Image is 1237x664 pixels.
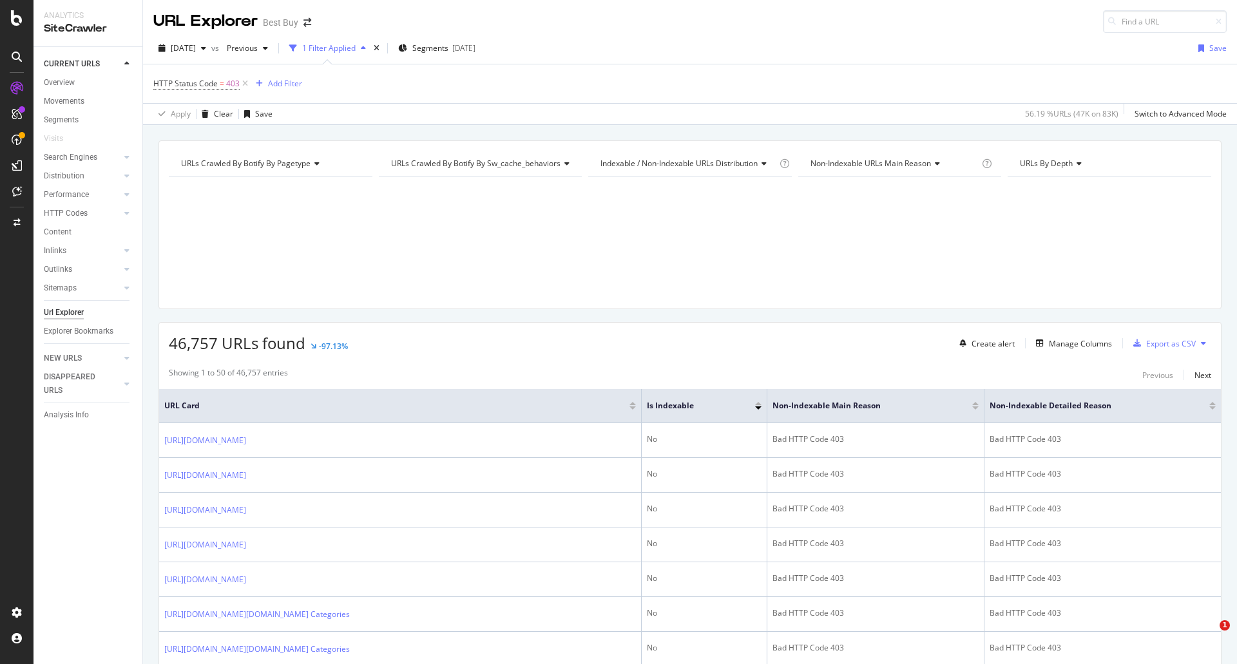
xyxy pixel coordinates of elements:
[44,10,132,21] div: Analytics
[226,75,240,93] span: 403
[44,57,100,71] div: CURRENT URLS
[1049,338,1112,349] div: Manage Columns
[1209,43,1227,53] div: Save
[772,433,979,445] div: Bad HTTP Code 403
[44,263,120,276] a: Outlinks
[164,469,246,482] a: [URL][DOMAIN_NAME]
[1193,38,1227,59] button: Save
[393,38,481,59] button: Segments[DATE]
[44,306,133,319] a: Url Explorer
[44,132,63,146] div: Visits
[990,468,1216,480] div: Bad HTTP Code 403
[164,608,350,621] a: [URL][DOMAIN_NAME][DOMAIN_NAME] Categories
[44,263,72,276] div: Outlinks
[647,433,762,445] div: No
[164,573,246,586] a: [URL][DOMAIN_NAME]
[1142,370,1173,381] div: Previous
[44,207,88,220] div: HTTP Codes
[153,104,191,124] button: Apply
[647,503,762,515] div: No
[647,400,736,412] span: Is Indexable
[772,607,979,619] div: Bad HTTP Code 403
[44,370,109,397] div: DISAPPEARED URLS
[388,153,580,174] h4: URLs Crawled By Botify By sw_cache_behaviors
[44,113,133,127] a: Segments
[44,325,113,338] div: Explorer Bookmarks
[44,281,120,295] a: Sitemaps
[647,573,762,584] div: No
[772,468,979,480] div: Bad HTTP Code 403
[990,573,1216,584] div: Bad HTTP Code 403
[220,78,224,89] span: =
[44,169,120,183] a: Distribution
[44,151,97,164] div: Search Engines
[44,76,133,90] a: Overview
[647,607,762,619] div: No
[44,207,120,220] a: HTTP Codes
[44,244,66,258] div: Inlinks
[1129,104,1227,124] button: Switch to Advanced Mode
[169,332,305,354] span: 46,757 URLs found
[44,132,76,146] a: Visits
[302,43,356,53] div: 1 Filter Applied
[44,113,79,127] div: Segments
[990,538,1216,549] div: Bad HTTP Code 403
[153,38,211,59] button: [DATE]
[1146,338,1196,349] div: Export as CSV
[44,352,82,365] div: NEW URLS
[303,18,311,27] div: arrow-right-arrow-left
[255,108,273,119] div: Save
[44,188,89,202] div: Performance
[44,352,120,365] a: NEW URLS
[990,607,1216,619] div: Bad HTTP Code 403
[153,78,218,89] span: HTTP Status Code
[44,225,72,239] div: Content
[1135,108,1227,119] div: Switch to Advanced Mode
[178,153,361,174] h4: URLs Crawled By Botify By pagetype
[171,43,196,53] span: 2025 Sep. 4th
[251,76,302,91] button: Add Filter
[44,281,77,295] div: Sitemaps
[647,468,762,480] div: No
[44,169,84,183] div: Distribution
[44,57,120,71] a: CURRENT URLS
[153,10,258,32] div: URL Explorer
[810,158,931,169] span: Non-Indexable URLs Main Reason
[1194,367,1211,383] button: Next
[647,642,762,654] div: No
[1025,108,1118,119] div: 56.19 % URLs ( 47K on 83K )
[263,16,298,29] div: Best Buy
[990,503,1216,515] div: Bad HTTP Code 403
[1194,370,1211,381] div: Next
[772,538,979,549] div: Bad HTTP Code 403
[1017,153,1200,174] h4: URLs by Depth
[44,188,120,202] a: Performance
[772,400,953,412] span: Non-Indexable Main Reason
[164,538,246,551] a: [URL][DOMAIN_NAME]
[1020,158,1073,169] span: URLs by Depth
[371,42,382,55] div: times
[1103,10,1227,33] input: Find a URL
[808,153,980,174] h4: Non-Indexable URLs Main Reason
[647,538,762,549] div: No
[972,338,1015,349] div: Create alert
[412,43,448,53] span: Segments
[319,341,348,352] div: -97.13%
[164,434,246,447] a: [URL][DOMAIN_NAME]
[990,642,1216,654] div: Bad HTTP Code 403
[391,158,561,169] span: URLs Crawled By Botify By sw_cache_behaviors
[954,333,1015,354] button: Create alert
[44,225,133,239] a: Content
[44,408,89,422] div: Analysis Info
[1128,333,1196,354] button: Export as CSV
[44,306,84,319] div: Url Explorer
[452,43,475,53] div: [DATE]
[284,38,371,59] button: 1 Filter Applied
[214,108,233,119] div: Clear
[44,21,132,36] div: SiteCrawler
[1142,367,1173,383] button: Previous
[990,433,1216,445] div: Bad HTTP Code 403
[171,108,191,119] div: Apply
[598,153,777,174] h4: Indexable / Non-Indexable URLs Distribution
[1220,620,1230,631] span: 1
